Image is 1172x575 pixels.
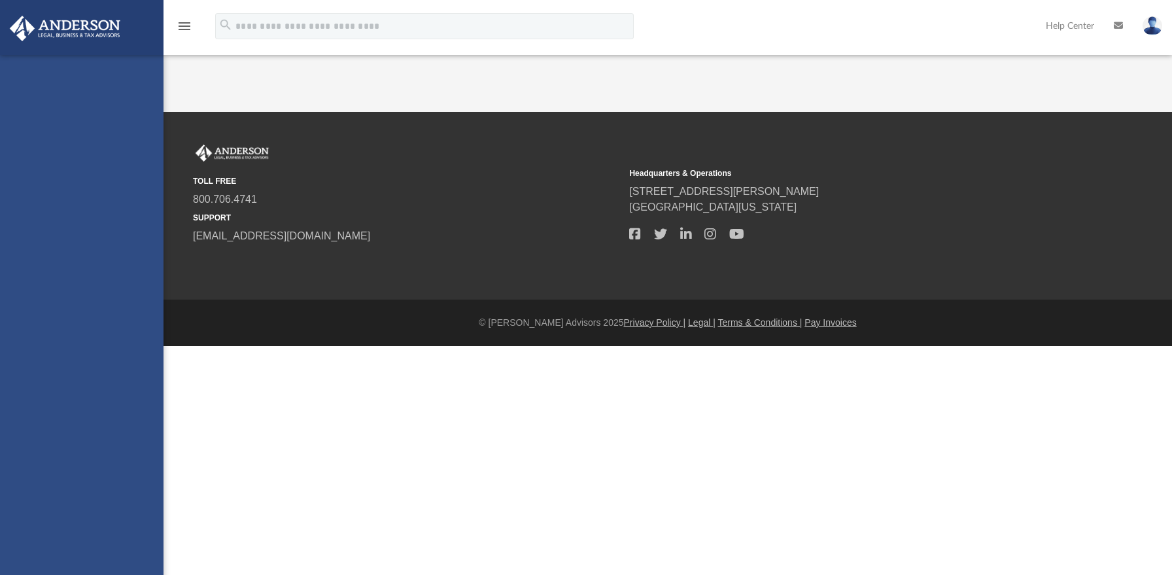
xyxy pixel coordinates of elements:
a: Privacy Policy | [624,317,686,328]
a: [GEOGRAPHIC_DATA][US_STATE] [629,201,797,213]
small: SUPPORT [193,212,620,224]
a: Terms & Conditions | [718,317,802,328]
i: menu [177,18,192,34]
a: Pay Invoices [804,317,856,328]
a: menu [177,25,192,34]
small: Headquarters & Operations [629,167,1056,179]
img: Anderson Advisors Platinum Portal [193,145,271,162]
small: TOLL FREE [193,175,620,187]
div: © [PERSON_NAME] Advisors 2025 [164,316,1172,330]
a: Legal | [688,317,715,328]
a: 800.706.4741 [193,194,257,205]
a: [STREET_ADDRESS][PERSON_NAME] [629,186,819,197]
img: Anderson Advisors Platinum Portal [6,16,124,41]
a: [EMAIL_ADDRESS][DOMAIN_NAME] [193,230,370,241]
img: User Pic [1143,16,1162,35]
i: search [218,18,233,32]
